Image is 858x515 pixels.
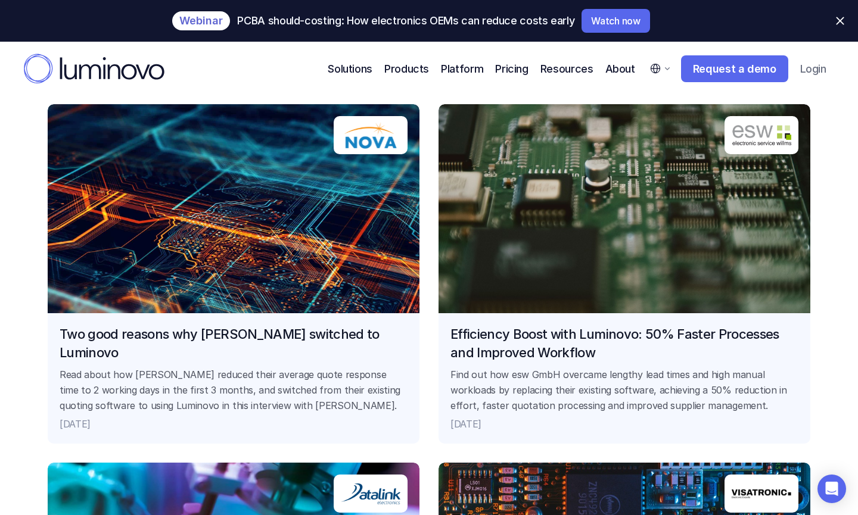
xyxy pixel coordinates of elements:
p: PCBA should-costing: How electronics OEMs can reduce costs early [237,15,574,27]
p: About [605,61,635,77]
a: nova logoluminovo nova engineering success storyTwo good reasons why [PERSON_NAME] switched to Lu... [48,104,419,444]
p: Request a demo [693,63,776,76]
p: Watch now [591,16,640,26]
a: Login [792,57,834,82]
p: Products [384,61,429,77]
p: Login [800,63,826,76]
p: Solutions [328,61,372,77]
a: Pricing [495,61,528,77]
a: ESW logoclose up assembly of PCB boardEfficiency Boost with Luminovo: 50% Faster Processes and Im... [439,104,810,444]
p: Platform [441,61,483,77]
p: Resources [540,61,593,77]
a: Request a demo [681,55,788,83]
div: Open Intercom Messenger [817,475,846,503]
p: Webinar [179,16,223,26]
a: Watch now [582,9,649,33]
